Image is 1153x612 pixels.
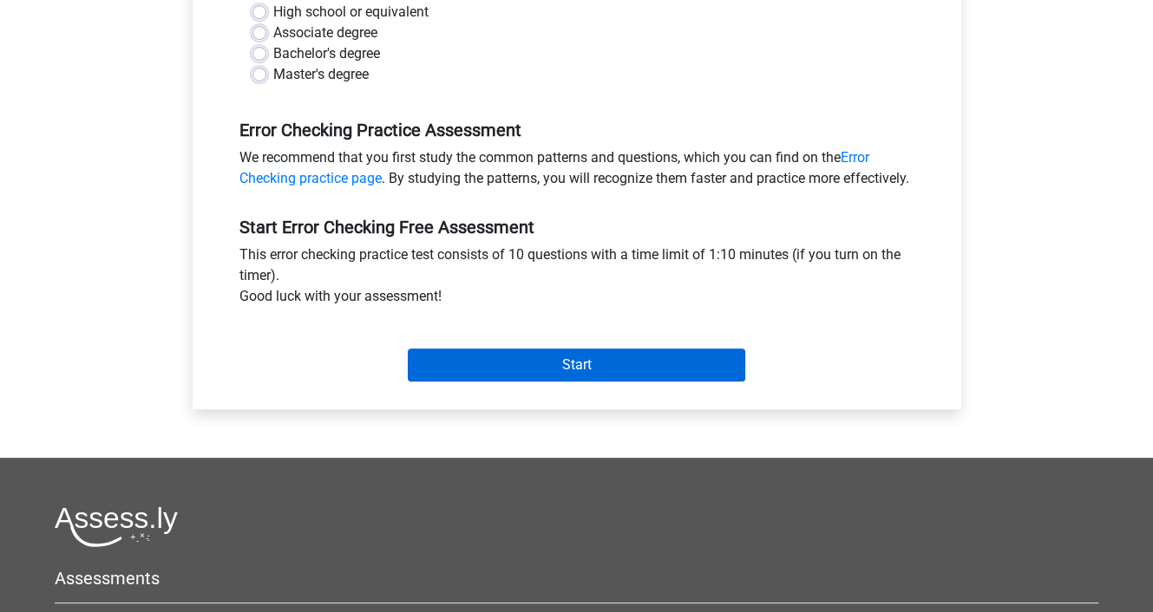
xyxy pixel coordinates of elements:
input: Start [408,348,745,381]
div: We recommend that you first study the common patterns and questions, which you can find on the . ... [226,147,927,196]
label: Bachelor's degree [273,43,380,64]
img: Assessly logo [55,506,178,547]
h5: Error Checking Practice Assessment [239,120,914,140]
div: This error checking practice test consists of 10 questions with a time limit of 1:10 minutes (if ... [226,244,927,314]
a: Error Checking practice page [239,149,869,186]
label: Associate degree [273,23,377,43]
label: Master's degree [273,64,369,85]
label: High school or equivalent [273,2,429,23]
h5: Assessments [55,568,1098,589]
h5: Start Error Checking Free Assessment [239,217,914,238]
